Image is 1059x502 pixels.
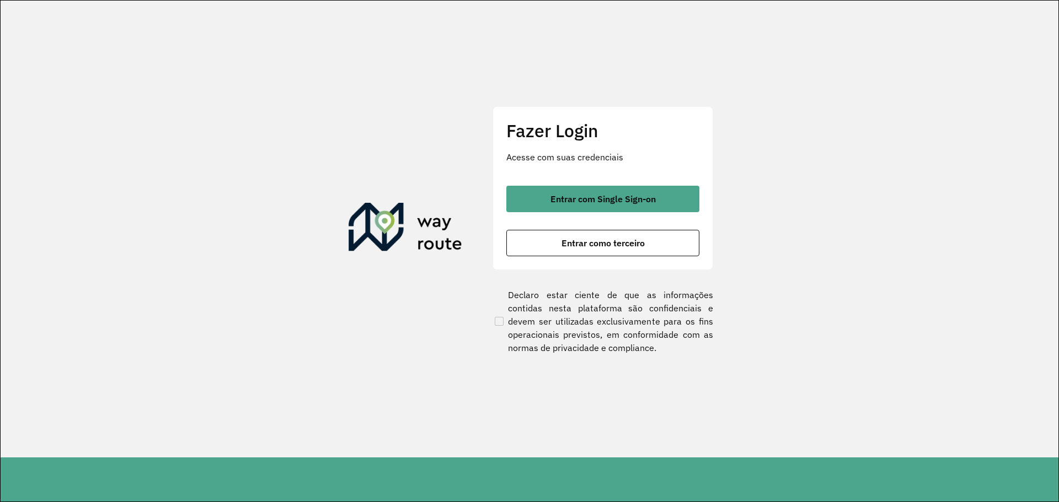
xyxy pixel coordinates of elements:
span: Entrar com Single Sign-on [550,195,656,203]
img: Roteirizador AmbevTech [349,203,462,256]
label: Declaro estar ciente de que as informações contidas nesta plataforma são confidenciais e devem se... [493,288,713,354]
button: button [506,230,699,256]
p: Acesse com suas credenciais [506,150,699,164]
span: Entrar como terceiro [561,239,645,247]
button: button [506,186,699,212]
h2: Fazer Login [506,120,699,141]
